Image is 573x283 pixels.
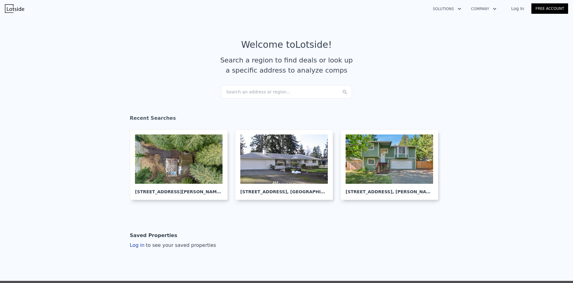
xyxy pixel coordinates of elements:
span: to see your saved properties [144,242,216,248]
div: Search a region to find deals or look up a specific address to analyze comps [218,55,355,75]
div: [STREET_ADDRESS][PERSON_NAME] , [PERSON_NAME][GEOGRAPHIC_DATA] [135,184,223,195]
div: Recent Searches [130,110,443,129]
a: Free Account [531,3,568,14]
a: Log In [504,6,531,12]
div: Welcome to Lotside ! [241,39,332,50]
div: Log in [130,242,216,249]
a: [STREET_ADDRESS], [PERSON_NAME][GEOGRAPHIC_DATA] [340,129,443,200]
button: Company [466,3,501,14]
div: [STREET_ADDRESS] , [GEOGRAPHIC_DATA] [240,184,328,195]
div: [STREET_ADDRESS] , [PERSON_NAME][GEOGRAPHIC_DATA] [346,184,433,195]
div: Search an address or region... [221,85,352,99]
div: Saved Properties [130,229,177,242]
a: [STREET_ADDRESS], [GEOGRAPHIC_DATA] [235,129,338,200]
a: [STREET_ADDRESS][PERSON_NAME], [PERSON_NAME][GEOGRAPHIC_DATA] [130,129,233,200]
button: Solutions [428,3,466,14]
img: Lotside [5,4,24,13]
